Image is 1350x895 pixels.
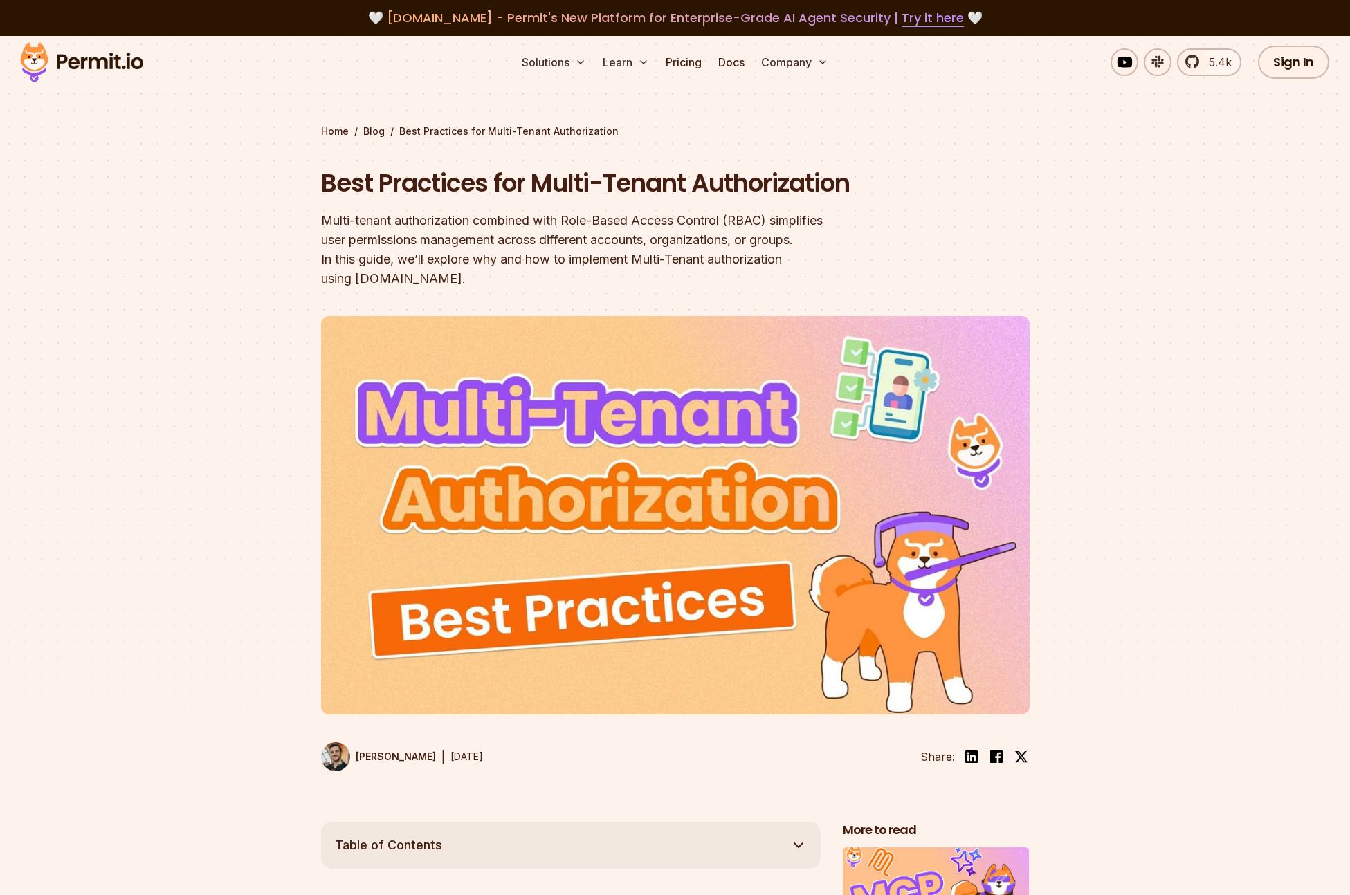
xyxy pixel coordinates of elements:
img: Best Practices for Multi-Tenant Authorization [321,316,1030,714]
span: Table of Contents [335,836,442,855]
img: Permit logo [14,39,149,86]
img: linkedin [963,748,980,765]
p: [PERSON_NAME] [356,750,436,764]
a: [PERSON_NAME] [321,742,436,771]
a: Try it here [902,9,964,27]
li: Share: [920,748,955,765]
div: Multi-tenant authorization combined with Role-Based Access Control (RBAC) simplifies user permiss... [321,211,852,288]
h2: More to read [843,822,1030,839]
a: Home [321,124,349,138]
a: Pricing [660,48,707,76]
div: 🤍 🤍 [33,8,1317,28]
button: Solutions [516,48,592,76]
a: Blog [363,124,385,138]
div: / / [321,124,1030,138]
button: Learn [597,48,655,76]
a: Sign In [1258,46,1329,79]
a: Docs [713,48,750,76]
img: twitter [1014,750,1028,764]
span: [DOMAIN_NAME] - Permit's New Platform for Enterprise-Grade AI Agent Security | [387,9,964,26]
h1: Best Practices for Multi-Tenant Authorization [321,166,852,201]
img: Daniel Bass [321,742,350,771]
div: | [441,748,445,765]
img: facebook [988,748,1005,765]
time: [DATE] [450,750,483,762]
button: Company [756,48,834,76]
button: Table of Contents [321,822,821,869]
a: 5.4k [1177,48,1241,76]
span: 5.4k [1201,54,1232,71]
